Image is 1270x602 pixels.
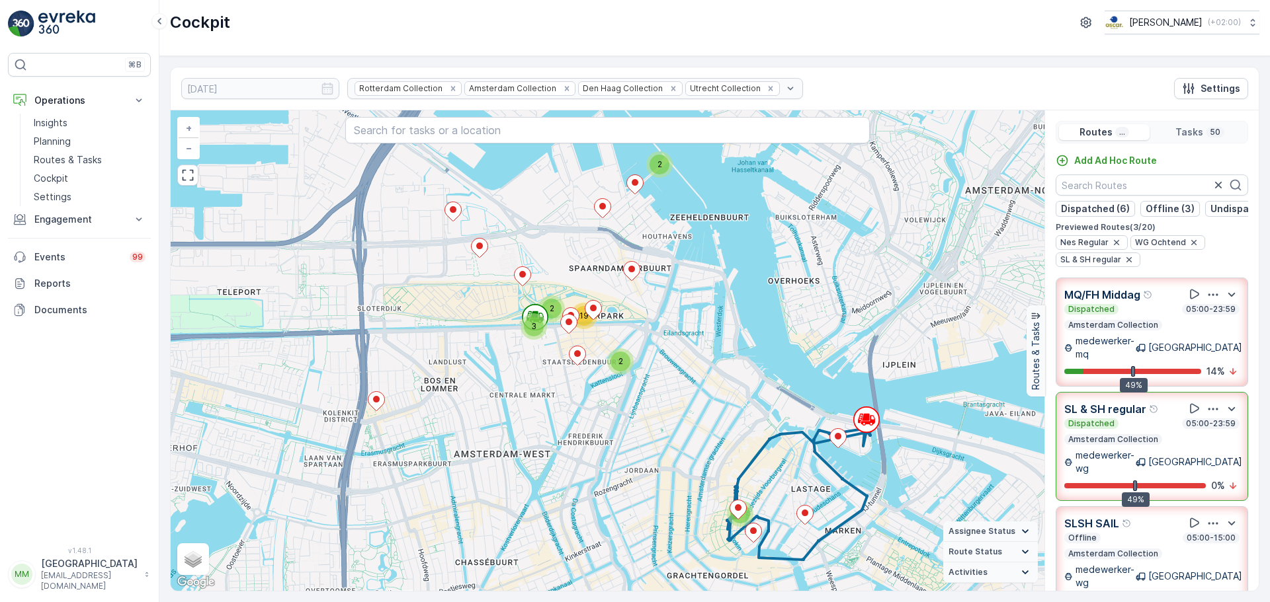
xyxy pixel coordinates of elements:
div: 19 [571,303,597,329]
span: 19 [579,311,589,320]
summary: Activities [943,562,1038,583]
span: SL & SH regular [1060,254,1121,265]
span: v 1.48.1 [8,546,151,554]
a: Reports [8,270,151,297]
img: logo_light-DOdMpM7g.png [38,11,95,37]
span: − [186,142,192,153]
button: Settings [1174,78,1248,99]
span: + [186,122,192,133]
p: Operations [34,94,124,107]
p: 05:00-23:59 [1185,304,1237,315]
a: Insights [28,114,151,132]
button: MM[GEOGRAPHIC_DATA][EMAIL_ADDRESS][DOMAIN_NAME] [8,557,151,591]
p: Tasks [1175,126,1203,139]
p: Dispatched (6) [1061,202,1130,215]
button: Dispatched (6) [1056,201,1135,217]
span: 2 [618,356,623,366]
p: Add Ad Hoc Route [1074,154,1157,167]
p: SL & SH regular [1064,401,1146,417]
p: Amsterdam Collection [1067,320,1160,330]
div: 2 [607,348,634,375]
input: Search Routes [1056,174,1248,196]
p: medewerker-wg [1076,449,1136,475]
p: [GEOGRAPHIC_DATA] [1148,455,1242,469]
a: Cockpit [28,169,151,188]
p: 99 [132,252,143,262]
summary: Assignee Status [943,521,1038,542]
p: Events [34,250,122,264]
a: Open this area in Google Maps (opens a new window) [174,574,218,591]
p: Settings [34,190,71,204]
a: Documents [8,297,151,323]
div: 2 [646,151,673,178]
p: Amsterdam Collection [1067,434,1160,445]
a: Add Ad Hoc Route [1056,154,1157,167]
p: Offline (3) [1146,202,1195,215]
a: Zoom Out [179,138,198,158]
p: SLSH SAIL [1064,515,1119,531]
p: ( +02:00 ) [1208,17,1241,28]
button: Operations [8,87,151,114]
img: Google [174,574,218,591]
a: Layers [179,545,208,574]
div: 7 [727,500,753,527]
p: 05:00-15:00 [1185,533,1237,543]
p: Cockpit [34,172,68,185]
p: [EMAIL_ADDRESS][DOMAIN_NAME] [41,570,138,591]
div: Help Tooltip Icon [1149,404,1160,414]
p: medewerker-wg [1076,563,1136,589]
p: Settings [1201,82,1240,95]
p: medewerker-mq [1076,334,1136,361]
p: Routes & Tasks [34,153,102,167]
span: 3 [531,321,536,331]
div: Help Tooltip Icon [1122,518,1132,529]
p: Insights [34,116,67,130]
input: dd/mm/yyyy [181,78,339,99]
p: [PERSON_NAME] [1129,16,1203,29]
p: Dispatched [1067,304,1116,315]
summary: Route Status [943,542,1038,562]
a: Events99 [8,244,151,270]
p: ... [1118,127,1126,137]
div: 49% [1122,492,1150,507]
p: 0 % [1211,479,1225,492]
a: Settings [28,188,151,206]
img: basis-logo_rgb2x.png [1105,15,1124,30]
p: MQ/FH Middag [1064,287,1140,303]
p: [GEOGRAPHIC_DATA] [41,557,138,570]
p: Cockpit [170,12,230,33]
button: Offline (3) [1140,201,1200,217]
span: Activities [949,567,988,578]
div: 2 [538,295,565,322]
span: Assignee Status [949,526,1015,537]
p: Engagement [34,213,124,226]
a: Zoom In [179,118,198,138]
p: 14 % [1206,365,1225,378]
span: 2 [550,303,554,313]
button: Engagement [8,206,151,233]
p: Planning [34,135,71,148]
div: Help Tooltip Icon [1143,289,1154,300]
p: Routes [1079,126,1113,139]
p: Routes & Tasks [1029,322,1042,390]
p: [GEOGRAPHIC_DATA] [1148,570,1242,583]
span: WG Ochtend [1135,237,1186,248]
input: Search for tasks or a location [345,117,870,143]
span: Route Status [949,546,1002,557]
button: [PERSON_NAME](+02:00) [1105,11,1259,34]
div: 3 [521,313,547,340]
p: Previewed Routes ( 3 / 20 ) [1056,222,1248,233]
a: Routes & Tasks [28,151,151,169]
p: 50 [1208,127,1222,137]
img: logo [8,11,34,37]
span: Nes Regular [1060,237,1109,248]
p: [GEOGRAPHIC_DATA] [1148,341,1242,354]
p: 05:00-23:59 [1185,418,1237,429]
span: 2 [657,159,662,169]
a: Planning [28,132,151,151]
p: Documents [34,303,146,317]
div: MM [11,564,32,585]
p: Amsterdam Collection [1067,548,1160,559]
p: Offline [1067,533,1098,543]
p: Reports [34,277,146,290]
